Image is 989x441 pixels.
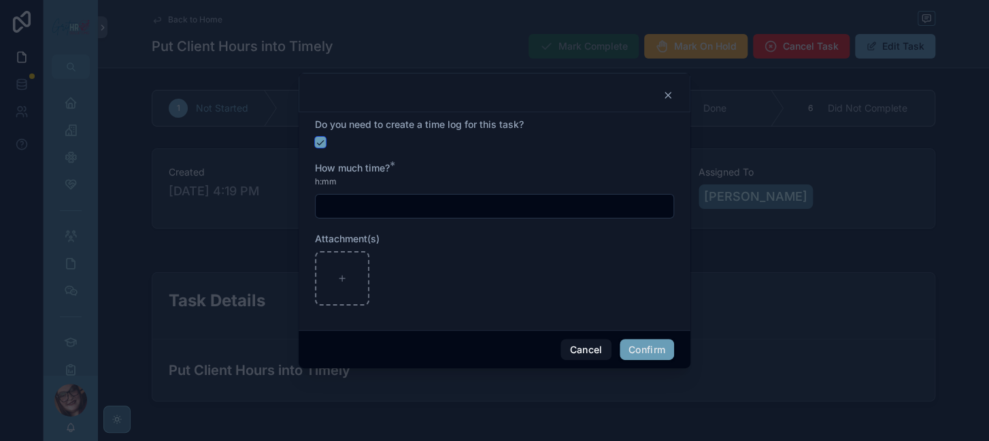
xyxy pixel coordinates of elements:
button: Confirm [620,339,674,361]
span: Attachment(s) [315,233,380,244]
span: Do you need to create a time log for this task? [315,118,524,130]
span: How much time? [315,162,390,174]
span: h:mm [315,176,337,187]
button: Cancel [560,339,611,361]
